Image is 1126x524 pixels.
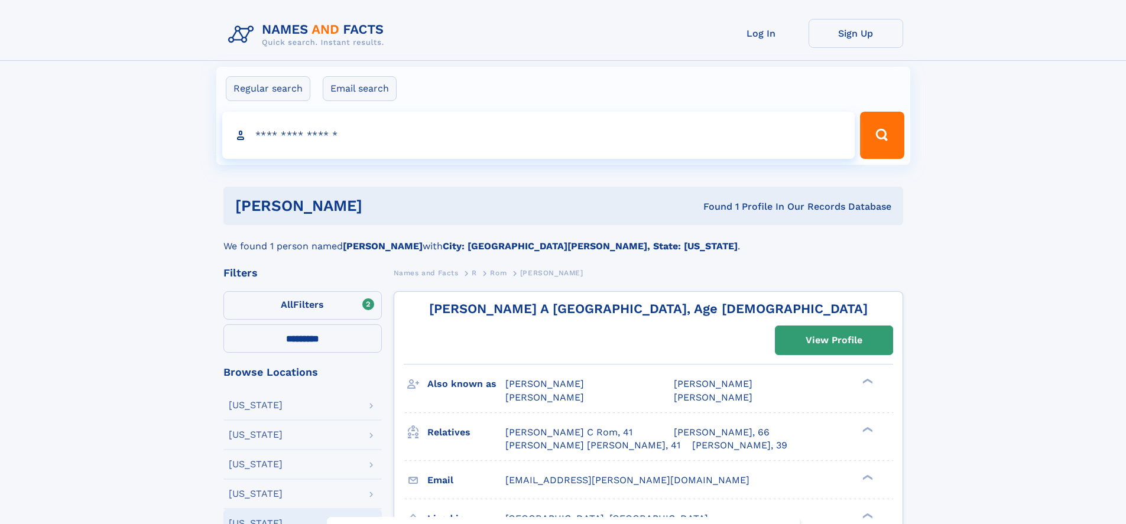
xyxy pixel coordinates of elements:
[859,512,874,519] div: ❯
[222,112,855,159] input: search input
[859,377,874,385] div: ❯
[505,378,584,389] span: [PERSON_NAME]
[443,240,738,252] b: City: [GEOGRAPHIC_DATA][PERSON_NAME], State: [US_STATE]
[520,269,583,277] span: [PERSON_NAME]
[427,422,505,442] h3: Relatives
[859,425,874,433] div: ❯
[223,291,382,320] label: Filters
[229,460,283,469] div: [US_STATE]
[674,378,752,389] span: [PERSON_NAME]
[472,269,477,277] span: R
[229,430,283,440] div: [US_STATE]
[323,76,397,101] label: Email search
[505,439,680,452] a: [PERSON_NAME] [PERSON_NAME], 41
[714,19,809,48] a: Log In
[281,299,293,310] span: All
[505,474,749,486] span: [EMAIL_ADDRESS][PERSON_NAME][DOMAIN_NAME]
[490,265,507,280] a: Rom
[859,473,874,481] div: ❯
[806,327,862,354] div: View Profile
[223,268,382,278] div: Filters
[427,374,505,394] h3: Also known as
[674,392,752,403] span: [PERSON_NAME]
[505,392,584,403] span: [PERSON_NAME]
[429,301,868,316] a: [PERSON_NAME] A [GEOGRAPHIC_DATA], Age [DEMOGRAPHIC_DATA]
[692,439,787,452] a: [PERSON_NAME], 39
[490,269,507,277] span: Rom
[226,76,310,101] label: Regular search
[223,367,382,377] div: Browse Locations
[505,426,632,439] a: [PERSON_NAME] C Rom, 41
[229,401,283,410] div: [US_STATE]
[427,470,505,490] h3: Email
[394,265,459,280] a: Names and Facts
[860,112,904,159] button: Search Button
[775,326,893,354] a: View Profile
[505,513,708,524] span: [GEOGRAPHIC_DATA], [GEOGRAPHIC_DATA]
[223,225,903,253] div: We found 1 person named with .
[533,200,891,213] div: Found 1 Profile In Our Records Database
[809,19,903,48] a: Sign Up
[235,198,533,213] h1: [PERSON_NAME]
[223,19,394,51] img: Logo Names and Facts
[343,240,423,252] b: [PERSON_NAME]
[229,489,283,499] div: [US_STATE]
[674,426,770,439] a: [PERSON_NAME], 66
[472,265,477,280] a: R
